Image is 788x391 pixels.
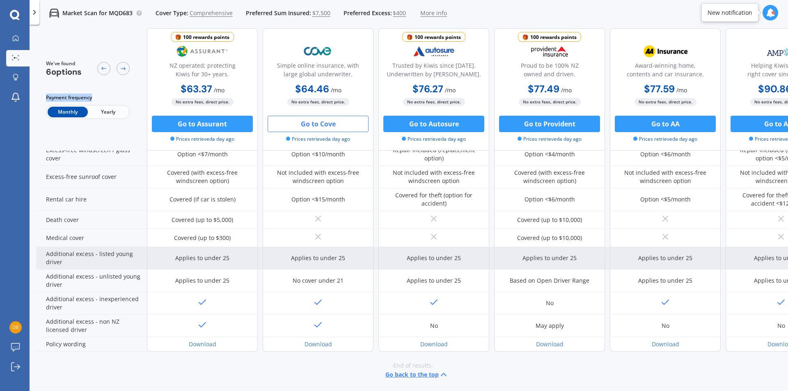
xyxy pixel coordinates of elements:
[190,9,233,17] span: Comprehensive
[46,94,130,102] div: Payment frequency
[517,234,582,242] div: Covered (up to $10,000)
[344,9,392,17] span: Preferred Excess:
[644,82,675,95] b: $77.59
[189,340,216,348] a: Download
[269,169,367,185] div: Not included with excess-free windscreen option
[174,234,231,242] div: Covered (up to $300)
[36,188,147,211] div: Rental car hire
[291,150,345,158] div: Option <$10/month
[561,86,572,94] span: / mo
[270,61,367,82] div: Simple online insurance, with large global underwriter.
[246,9,311,17] span: Preferred Sum Insured:
[291,41,345,62] img: Cove.webp
[295,82,329,95] b: $64.46
[88,107,128,117] span: Yearly
[9,321,22,334] img: fcf6423aadc2f84eed8a4b9e9fad288e
[616,169,715,185] div: Not included with excess-free windscreen option
[175,277,229,285] div: Applies to under 25
[36,292,147,315] div: Additional excess - inexperienced driver
[175,34,181,40] img: points
[152,116,253,132] button: Go to Assurant
[385,370,449,380] button: Go back to the top
[638,277,692,285] div: Applies to under 25
[36,337,147,352] div: Policy wording
[293,277,344,285] div: No cover under 21
[517,216,582,224] div: Covered (up to $10,000)
[36,270,147,292] div: Additional excess - unlisted young driver
[536,340,564,348] a: Download
[528,82,559,95] b: $77.49
[420,9,447,17] span: More info
[525,150,575,158] div: Option <$4/month
[385,169,483,185] div: Not included with excess-free windscreen option
[617,61,714,82] div: Award-winning home, contents and car insurance.
[519,98,581,106] span: No extra fees, direct price.
[402,135,466,143] span: Prices retrieved a day ago
[501,61,598,82] div: Proud to be 100% NZ owned and driven.
[407,254,461,262] div: Applies to under 25
[522,41,577,62] img: Provident.png
[420,340,448,348] a: Download
[522,254,577,262] div: Applies to under 25
[383,116,484,132] button: Go to Autosure
[525,195,575,204] div: Option <$6/month
[36,166,147,188] div: Excess-free sunroof cover
[536,322,564,330] div: May apply
[286,135,350,143] span: Prices retrieved a day ago
[153,169,252,185] div: Covered (with excess-free windscreen option)
[638,41,692,62] img: AA.webp
[154,61,251,82] div: NZ operated; protecting Kiwis for 30+ years.
[287,98,349,106] span: No extra fees, direct price.
[412,82,443,95] b: $76.27
[291,254,345,262] div: Applies to under 25
[156,9,188,17] span: Cover Type:
[407,41,461,62] img: Autosure.webp
[170,135,234,143] span: Prices retrieved a day ago
[510,277,589,285] div: Based on Open Driver Range
[500,169,599,185] div: Covered (with excess-free windscreen option)
[268,116,369,132] button: Go to Cove
[49,8,59,18] img: car.f15378c7a67c060ca3f3.svg
[615,116,716,132] button: Go to AA
[403,98,465,106] span: No extra fees, direct price.
[633,135,697,143] span: Prices retrieved a day ago
[385,146,483,162] div: Repair included (replacement option)
[36,211,147,229] div: Death cover
[518,135,582,143] span: Prices retrieved a day ago
[546,299,554,307] div: No
[181,82,212,95] b: $63.37
[312,9,330,17] span: $7,500
[662,322,669,330] div: No
[170,195,236,204] div: Covered (if car is stolen)
[172,216,233,224] div: Covered (up to $5,000)
[36,315,147,337] div: Additional excess - non NZ licensed driver
[640,195,691,204] div: Option <$5/month
[36,229,147,247] div: Medical cover
[635,98,696,106] span: No extra fees, direct price.
[393,9,406,17] span: $400
[407,34,412,40] img: points
[183,33,229,41] div: 100 rewards points
[676,86,687,94] span: / mo
[62,9,133,17] p: Market Scan for MQD683
[175,41,229,62] img: Assurant.png
[214,86,224,94] span: / mo
[640,150,691,158] div: Option <$6/month
[48,107,88,117] span: Monthly
[331,86,341,94] span: / mo
[415,33,461,41] div: 100 rewards points
[291,195,345,204] div: Option <$15/month
[46,60,82,67] span: We've found
[305,340,332,348] a: Download
[172,98,234,106] span: No extra fees, direct price.
[522,34,528,40] img: points
[46,66,82,77] span: 6 options
[36,247,147,270] div: Additional excess - listed young driver
[36,143,147,166] div: Excess-free windscreen / glass cover
[391,361,433,370] span: -End of results-
[499,116,600,132] button: Go to Provident
[445,86,456,94] span: / mo
[638,254,692,262] div: Applies to under 25
[177,150,228,158] div: Option <$7/month
[530,33,577,41] div: 100 rewards points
